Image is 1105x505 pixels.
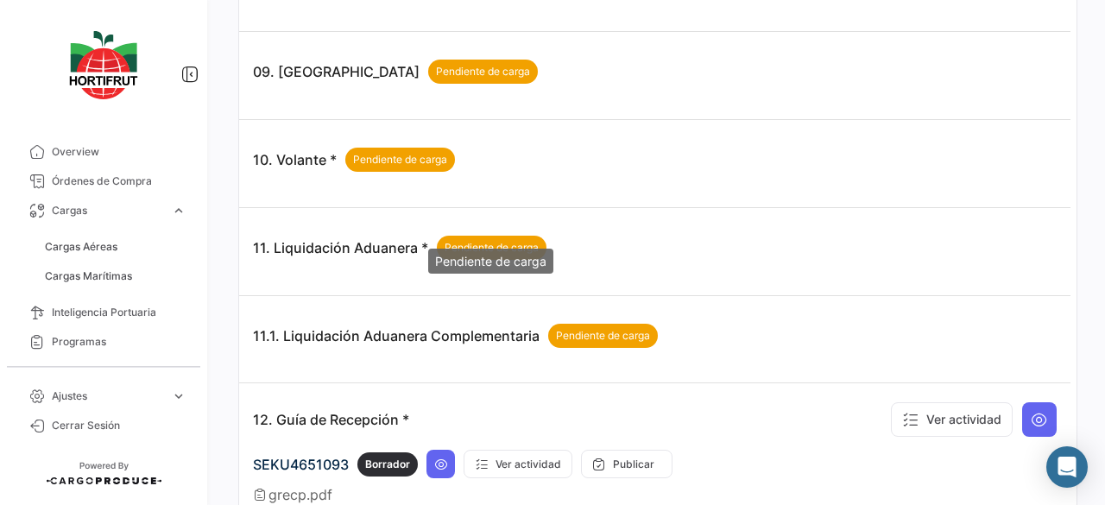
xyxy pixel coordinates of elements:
button: Ver actividad [891,402,1013,437]
span: expand_more [171,388,186,404]
span: Cerrar Sesión [52,418,186,433]
p: 10. Volante * [253,148,455,172]
a: Allocation [14,357,193,386]
p: 11.1. Liquidación Aduanera Complementaria [253,324,658,348]
span: Pendiente de carga [556,328,650,344]
span: Ajustes [52,388,164,404]
span: Pendiente de carga [436,64,530,79]
div: Abrir Intercom Messenger [1046,446,1088,488]
button: Ver actividad [464,450,572,478]
a: Programas [14,327,193,357]
span: expand_more [171,203,186,218]
a: Cargas Marítimas [38,263,193,289]
span: Cargas Marítimas [45,268,132,284]
p: 11. Liquidación Aduanera * [253,236,546,260]
a: Inteligencia Portuaria [14,298,193,327]
span: Overview [52,144,186,160]
a: Cargas Aéreas [38,234,193,260]
p: 12. Guía de Recepción * [253,411,409,428]
span: Pendiente de carga [353,152,447,167]
span: Cargas Aéreas [45,239,117,255]
a: Overview [14,137,193,167]
span: Programas [52,334,186,350]
img: logo-hortifrut.svg [60,21,147,110]
div: Pendiente de carga [428,249,553,274]
a: Órdenes de Compra [14,167,193,196]
button: Publicar [581,450,672,478]
span: Inteligencia Portuaria [52,305,186,320]
span: Cargas [52,203,164,218]
span: SEKU4651093 [253,456,349,473]
span: Órdenes de Compra [52,174,186,189]
p: 09. [GEOGRAPHIC_DATA] [253,60,538,84]
span: Borrador [365,457,410,472]
span: grecp.pdf [268,486,332,503]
